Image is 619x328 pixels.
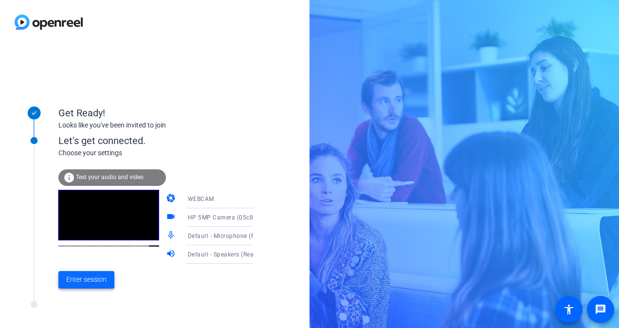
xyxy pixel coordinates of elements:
mat-icon: mic_none [166,230,178,242]
mat-icon: accessibility [563,304,575,315]
div: Get Ready! [58,106,253,120]
span: Default - Speakers (Realtek(R) Audio) [188,250,293,258]
mat-icon: videocam [166,212,178,223]
span: HP 5MP Camera (05c8:0613) [188,213,272,221]
div: Looks like you've been invited to join [58,120,253,130]
mat-icon: volume_up [166,249,178,260]
span: Default - Microphone (Realtek(R) Audio) [188,232,301,239]
mat-icon: info [63,172,75,183]
div: Choose your settings [58,148,273,158]
div: Let's get connected. [58,133,273,148]
button: Enter session [58,271,114,289]
span: Test your audio and video [76,174,144,181]
mat-icon: camera [166,193,178,205]
span: Enter session [66,274,107,285]
mat-icon: message [595,304,606,315]
span: WEBCAM [188,196,214,202]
